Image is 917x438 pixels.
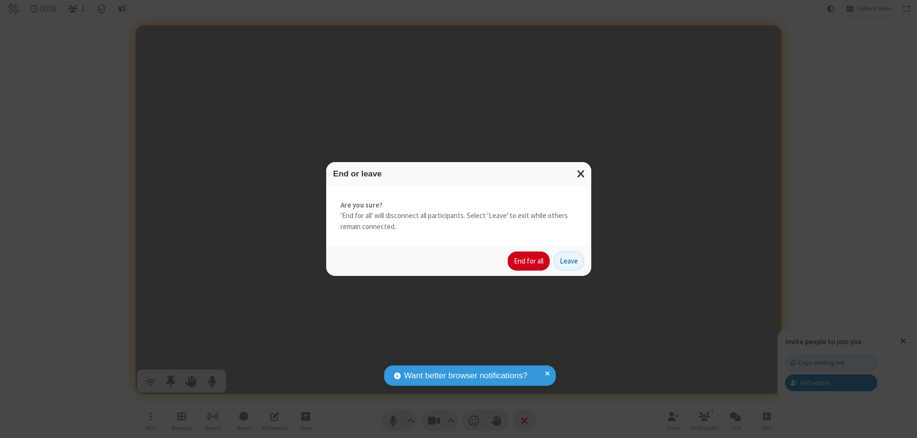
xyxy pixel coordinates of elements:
strong: Are you sure? [341,200,577,211]
h3: End or leave [333,169,584,178]
button: Leave [554,252,584,271]
div: 'End for all' will disconnect all participants. Select 'Leave' to exit while others remain connec... [326,186,591,247]
button: Close modal [571,162,591,186]
span: Want better browser notifications? [404,370,527,382]
button: End for all [508,252,550,271]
